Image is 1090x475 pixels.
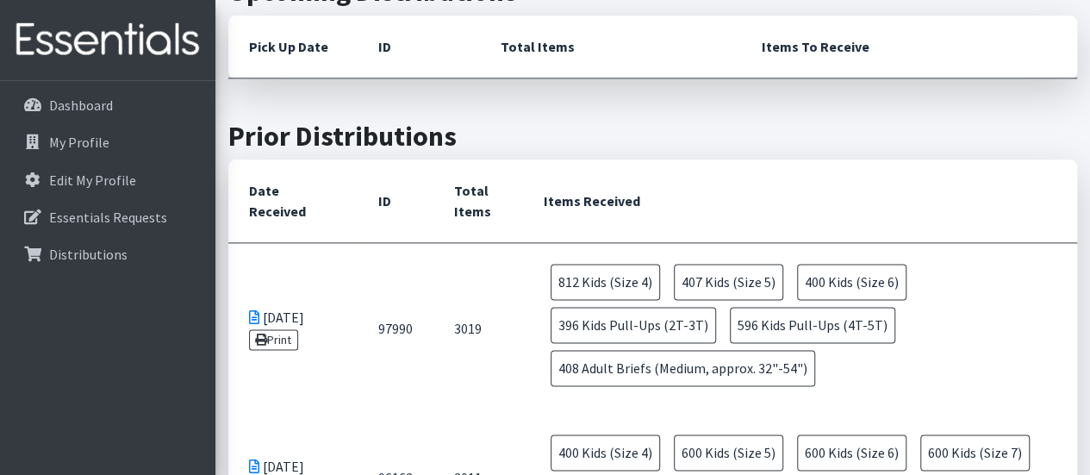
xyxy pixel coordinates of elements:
th: ID [358,159,433,243]
span: 408 Adult Briefs (Medium, approx. 32"-54") [551,350,815,386]
a: My Profile [7,125,209,159]
span: 600 Kids (Size 7) [920,434,1030,471]
span: 407 Kids (Size 5) [674,264,783,300]
a: Essentials Requests [7,200,209,234]
span: 812 Kids (Size 4) [551,264,660,300]
p: Edit My Profile [49,172,136,189]
th: Items Received [523,159,1077,243]
th: Total Items [433,159,523,243]
span: 400 Kids (Size 4) [551,434,660,471]
span: 596 Kids Pull-Ups (4T-5T) [730,307,895,343]
p: My Profile [49,134,109,151]
th: ID [358,16,480,78]
th: Items To Receive [741,16,1077,78]
th: Total Items [480,16,740,78]
p: Dashboard [49,97,113,114]
p: Distributions [49,246,128,263]
span: 600 Kids (Size 5) [674,434,783,471]
span: 400 Kids (Size 6) [797,264,906,300]
td: [DATE] [228,243,358,415]
span: 600 Kids (Size 6) [797,434,906,471]
p: Essentials Requests [49,209,167,226]
a: Edit My Profile [7,163,209,197]
td: 97990 [358,243,433,415]
th: Date Received [228,159,358,243]
a: Print [249,329,298,350]
img: HumanEssentials [7,11,209,69]
th: Pick Up Date [228,16,358,78]
a: Dashboard [7,88,209,122]
h2: Prior Distributions [228,120,1077,153]
span: 396 Kids Pull-Ups (2T-3T) [551,307,716,343]
td: 3019 [433,243,523,415]
a: Distributions [7,237,209,272]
